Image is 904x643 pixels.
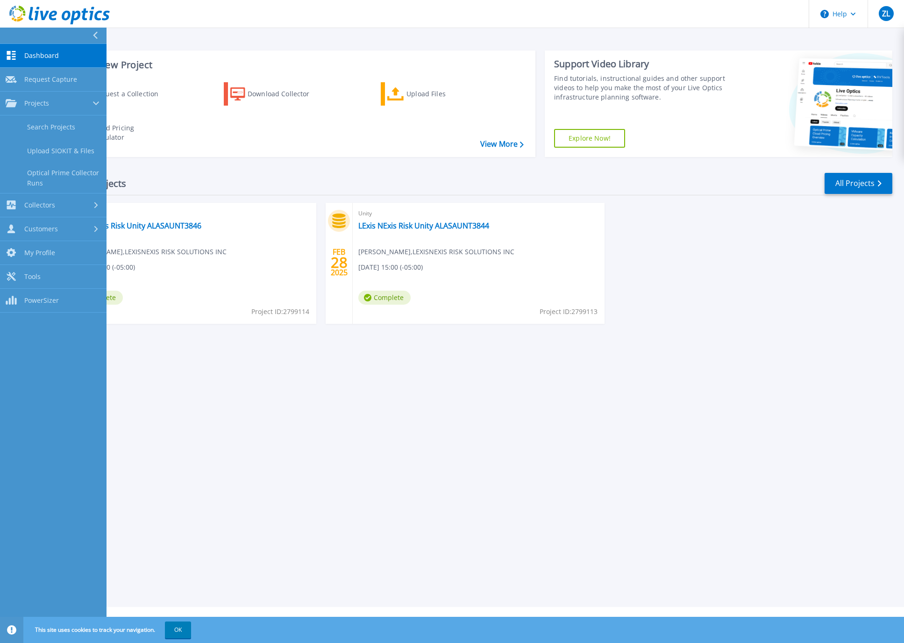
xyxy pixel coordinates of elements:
button: OK [165,622,191,638]
span: [PERSON_NAME] , LEXISNEXIS RISK SOLUTIONS INC [71,247,227,257]
span: Request Capture [24,75,77,84]
span: Project ID: 2799114 [251,307,309,317]
span: Projects [24,99,49,107]
a: Request a Collection [66,82,171,106]
div: Download Collector [248,85,322,103]
span: Collectors [24,201,55,209]
div: FEB 2025 [330,245,348,279]
span: My Profile [24,249,55,257]
h3: Start a New Project [66,60,523,70]
span: [PERSON_NAME] , LEXISNEXIS RISK SOLUTIONS INC [358,247,514,257]
div: Find tutorials, instructional guides and other support videos to help you make the most of your L... [554,74,731,102]
span: Project ID: 2799113 [540,307,598,317]
span: This site uses cookies to track your navigation. [26,622,191,638]
div: Request a Collection [93,85,168,103]
span: Unity [358,208,598,219]
span: PowerSizer [24,296,59,305]
span: ZL [882,10,890,17]
a: All Projects [825,173,892,194]
a: Upload Files [381,82,485,106]
span: Tools [24,272,41,281]
a: Cloud Pricing Calculator [66,121,171,144]
span: Customers [24,225,58,233]
span: [DATE] 15:00 (-05:00) [358,262,423,272]
a: Explore Now! [554,129,625,148]
span: Complete [358,291,411,305]
a: View More [480,140,524,149]
div: Upload Files [406,85,481,103]
a: LExis Nexis Risk Unity ALASAUNT3846 [71,221,201,230]
a: Download Collector [224,82,328,106]
a: LExis NExis Risk Unity ALASAUNT3844 [358,221,489,230]
div: Cloud Pricing Calculator [92,123,166,142]
span: Unity [71,208,311,219]
div: Support Video Library [554,58,731,70]
span: 28 [331,258,348,266]
span: Dashboard [24,51,59,60]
